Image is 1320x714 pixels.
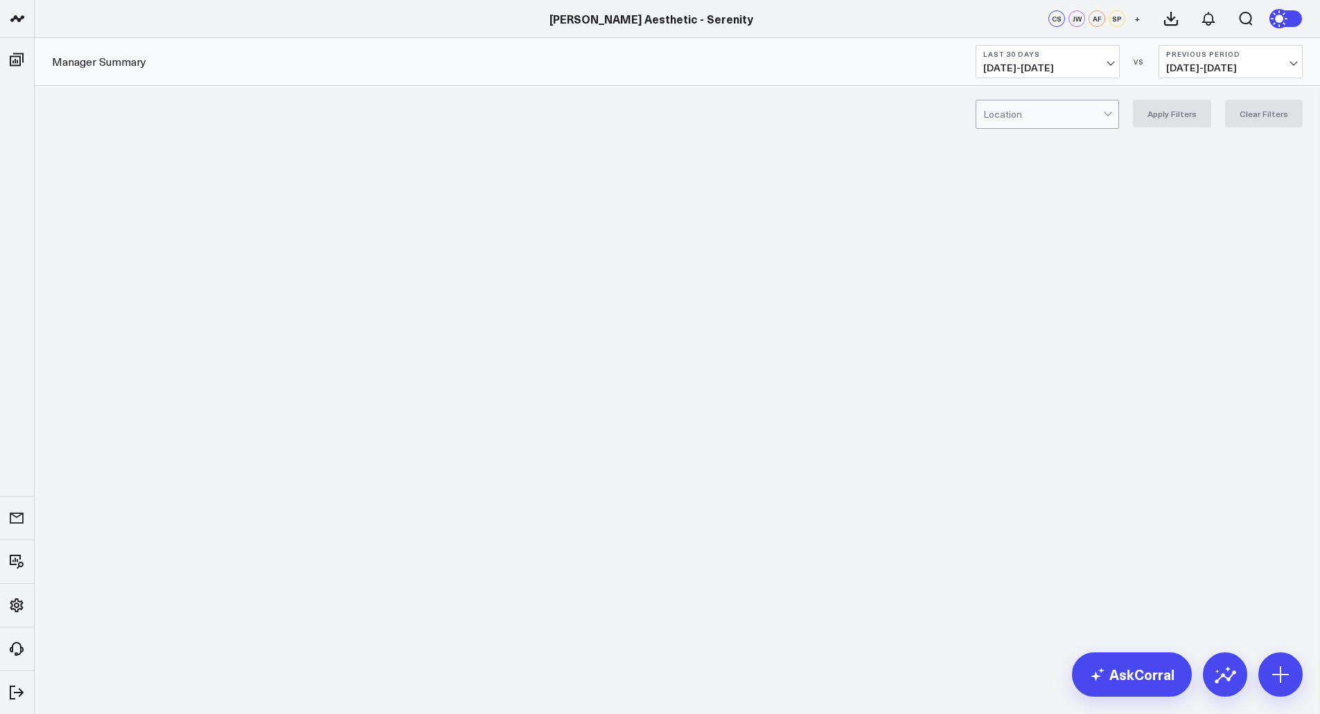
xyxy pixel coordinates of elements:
[1089,10,1105,27] div: AF
[1109,10,1125,27] div: SP
[1072,652,1192,697] a: AskCorral
[1068,10,1085,27] div: JW
[983,62,1112,73] span: [DATE] - [DATE]
[1166,50,1295,58] b: Previous Period
[52,54,146,69] a: Manager Summary
[549,11,753,26] a: [PERSON_NAME] Aesthetic - Serenity
[976,45,1120,78] button: Last 30 Days[DATE]-[DATE]
[1133,100,1211,127] button: Apply Filters
[983,50,1112,58] b: Last 30 Days
[1048,10,1065,27] div: CS
[1166,62,1295,73] span: [DATE] - [DATE]
[1127,57,1152,66] div: VS
[1159,45,1303,78] button: Previous Period[DATE]-[DATE]
[1129,10,1145,27] button: +
[1134,14,1141,24] span: +
[1225,100,1303,127] button: Clear Filters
